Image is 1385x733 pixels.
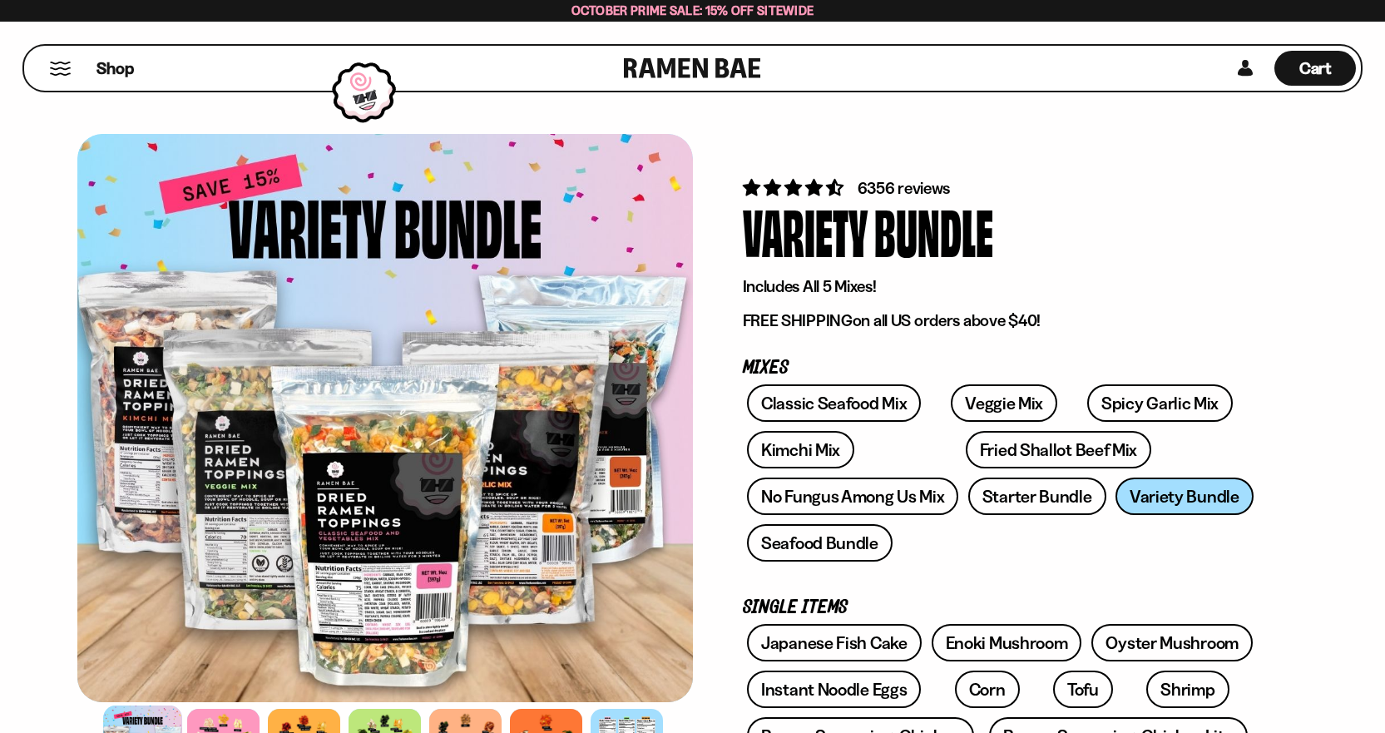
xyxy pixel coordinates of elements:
[858,178,951,198] span: 6356 reviews
[747,431,854,468] a: Kimchi Mix
[743,276,1259,297] p: Includes All 5 Mixes!
[1091,624,1253,661] a: Oyster Mushroom
[932,624,1082,661] a: Enoki Mushroom
[874,200,993,262] div: Bundle
[955,671,1020,708] a: Corn
[1087,384,1233,422] a: Spicy Garlic Mix
[96,51,134,86] a: Shop
[747,478,958,515] a: No Fungus Among Us Mix
[743,200,868,262] div: Variety
[743,177,847,198] span: 4.63 stars
[966,431,1151,468] a: Fried Shallot Beef Mix
[1053,671,1113,708] a: Tofu
[1274,46,1356,91] div: Cart
[571,2,814,18] span: October Prime Sale: 15% off Sitewide
[743,310,1259,331] p: on all US orders above $40!
[747,384,921,422] a: Classic Seafood Mix
[747,624,922,661] a: Japanese Fish Cake
[968,478,1106,515] a: Starter Bundle
[747,524,893,562] a: Seafood Bundle
[747,671,921,708] a: Instant Noodle Eggs
[951,384,1057,422] a: Veggie Mix
[743,600,1259,616] p: Single Items
[743,310,853,330] strong: FREE SHIPPING
[1299,58,1332,78] span: Cart
[743,360,1259,376] p: Mixes
[1146,671,1229,708] a: Shrimp
[96,57,134,80] span: Shop
[49,62,72,76] button: Mobile Menu Trigger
